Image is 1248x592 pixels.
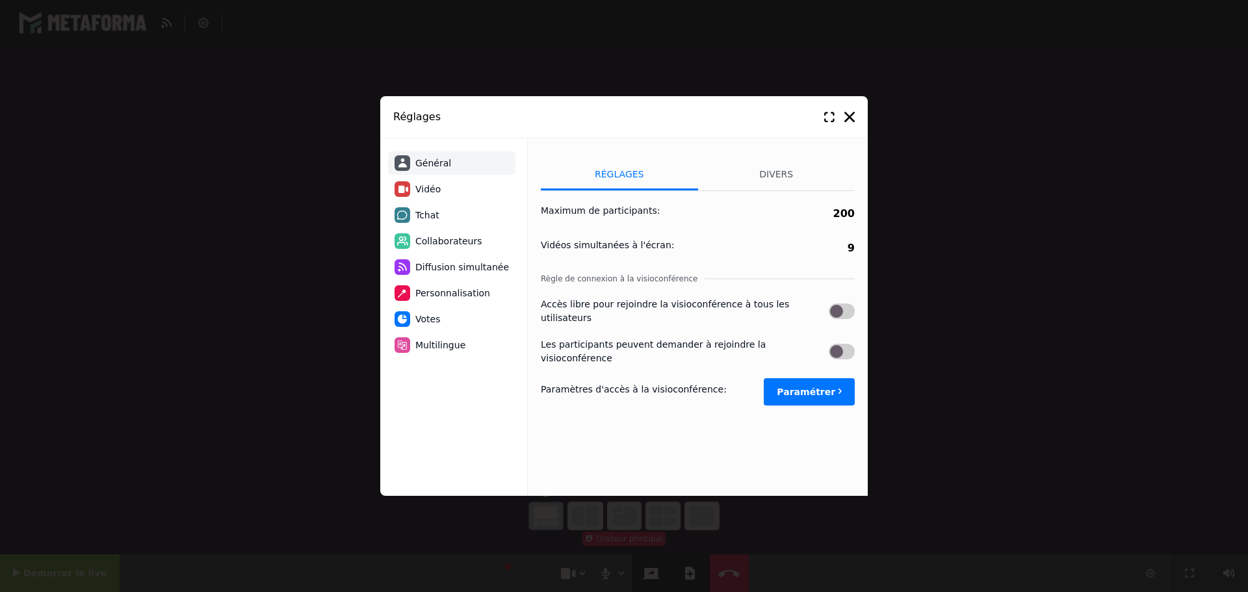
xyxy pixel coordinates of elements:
[844,112,855,122] i: Fermer
[848,242,855,254] b: 9
[764,378,855,405] button: Paramétrer
[541,238,674,252] label: Vidéos simultanées à l'écran :
[415,183,441,196] span: Vidéo
[393,109,814,125] h2: Réglages
[541,298,829,325] label: Accès libre pour rejoindre la visioconférence à tous les utilisateurs
[415,261,509,274] span: Diffusion simultanée
[698,158,855,190] li: Divers
[824,112,835,122] i: ENLARGE
[541,273,855,285] h3: Règle de connexion à la visioconférence
[415,209,439,222] span: Tchat
[541,158,698,190] li: Réglages
[415,339,465,352] span: Multilingue
[415,287,490,300] span: Personnalisation
[415,313,440,326] span: Votes
[541,383,727,396] label: Paramètres d'accès à la visioconférence :
[415,235,482,248] span: Collaborateurs
[833,207,855,220] b: 200
[415,157,451,170] span: Général
[541,204,660,218] label: Maximum de participants :
[541,338,829,365] label: Les participants peuvent demander à rejoindre la visioconférence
